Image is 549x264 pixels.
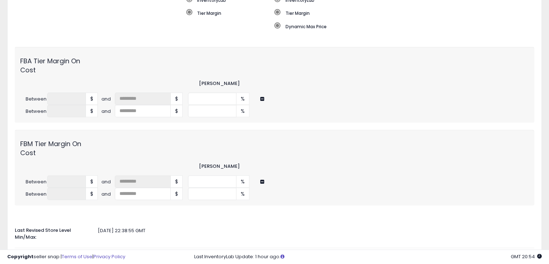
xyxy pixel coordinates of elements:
[194,254,542,260] div: Last InventoryLab Update: 1 hour ago.
[186,9,275,16] label: Tier Margin
[86,105,98,117] span: $
[62,253,92,260] a: Terms of Use
[171,188,183,200] span: $
[280,254,284,259] i: Click here to read more about un-synced listings.
[199,80,240,87] label: [PERSON_NAME]
[15,135,101,158] label: FBM Tier Margin On Cost
[236,188,249,200] span: %
[236,105,249,117] span: %
[274,9,451,16] label: Tier Margin
[86,93,98,105] span: $
[20,179,47,186] span: Between
[93,253,125,260] a: Privacy Policy
[20,191,47,198] span: Between
[171,93,183,105] span: $
[9,225,98,240] label: Last Revised Store Level Min/Max:
[86,175,98,188] span: $
[274,22,451,30] label: Dynamic Max Price
[236,93,249,105] span: %
[199,163,240,170] label: [PERSON_NAME]
[101,108,115,115] span: and
[20,96,47,103] span: Between
[511,253,542,260] span: 2025-08-15 20:54 GMT
[15,52,101,75] label: FBA Tier Margin On Cost
[7,253,34,260] strong: Copyright
[236,175,249,188] span: %
[101,96,115,103] span: and
[9,227,540,234] div: [DATE] 22:38:55 GMT
[171,105,183,117] span: $
[171,175,183,188] span: $
[101,191,115,198] span: and
[101,179,115,186] span: and
[7,254,125,260] div: seller snap | |
[20,108,47,115] span: Between
[86,188,98,200] span: $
